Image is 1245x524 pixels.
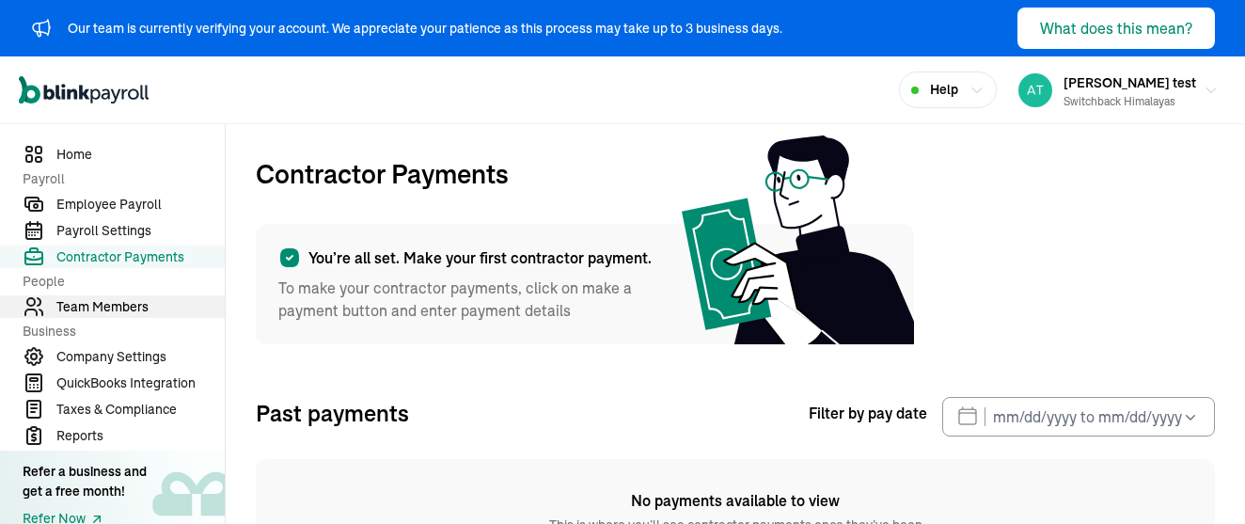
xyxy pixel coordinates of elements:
[1064,93,1196,110] div: Switchback Himalayas
[56,221,225,241] span: Payroll Settings
[1017,8,1215,49] button: What does this mean?
[308,246,652,269] span: You’re all set. Make your first contractor payment.
[631,489,840,512] span: No payments available to view
[256,396,409,430] span: Past payments
[23,322,213,341] span: Business
[56,400,225,420] span: Taxes & Compliance
[23,169,213,189] span: Payroll
[1011,67,1226,114] button: [PERSON_NAME] testSwitchback Himalayas
[930,80,958,100] span: Help
[56,347,225,367] span: Company Settings
[1064,74,1196,91] span: [PERSON_NAME] test
[256,154,509,194] span: Contractor Payments
[56,373,225,393] span: QuickBooks Integration
[23,272,213,292] span: People
[68,19,782,39] div: Our team is currently verifying your account. We appreciate your patience as this process may tak...
[23,462,147,501] div: Refer a business and get a free month!
[1151,434,1245,524] iframe: Chat Widget
[19,63,149,118] nav: Global
[942,397,1215,437] input: mm/dd/yyyy to mm/dd/yyyy
[809,402,931,424] span: Filter by pay date
[56,297,225,317] span: Team Members
[56,247,225,267] span: Contractor Payments
[899,71,997,108] button: Help
[56,145,225,165] span: Home
[56,195,225,214] span: Employee Payroll
[278,277,654,322] span: To make your contractor payments, click on make a payment button and enter payment details
[1040,17,1192,40] div: What does this mean?
[56,426,225,446] span: Reports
